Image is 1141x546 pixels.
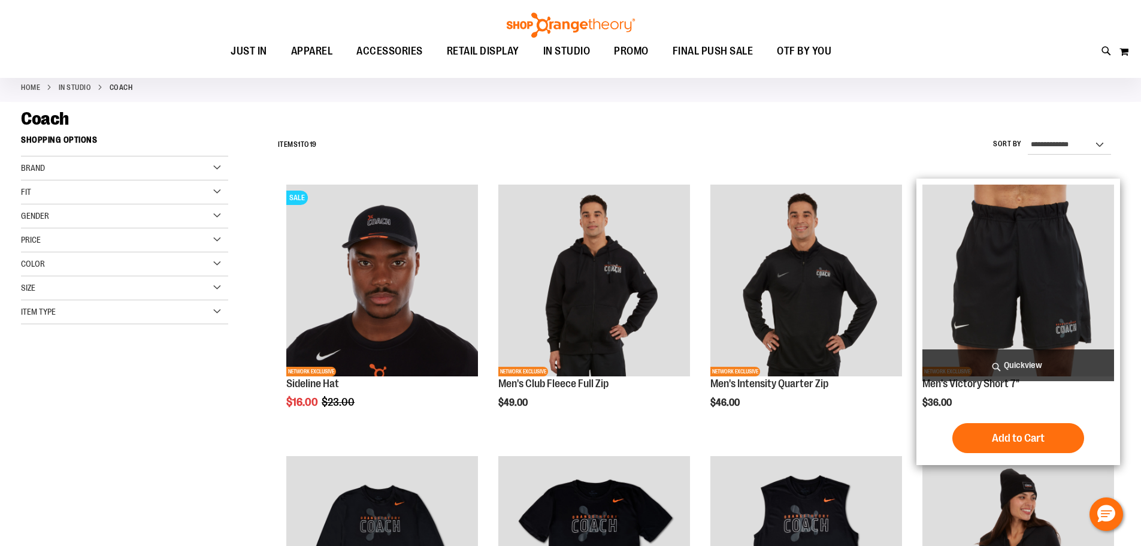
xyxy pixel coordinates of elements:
[922,397,954,408] span: $36.00
[498,397,529,408] span: $49.00
[543,38,591,65] span: IN STUDIO
[710,185,902,376] img: OTF Mens Coach FA23 Intensity Quarter Zip - Black primary image
[280,179,484,439] div: product
[710,397,742,408] span: $46.00
[21,307,56,316] span: Item Type
[21,283,35,292] span: Size
[21,108,69,129] span: Coach
[298,140,301,149] span: 1
[286,185,478,378] a: Sideline Hat primary imageSALENETWORK EXCLUSIVE
[310,140,317,149] span: 19
[710,378,828,390] a: Men's Intensity Quarter Zip
[21,82,40,93] a: Home
[1089,497,1123,531] button: Hello, have a question? Let’s chat.
[59,82,92,93] a: IN STUDIO
[922,185,1114,376] img: OTF Mens Coach FA23 Victory Short - Black primary image
[291,38,333,65] span: APPAREL
[322,396,356,408] span: $23.00
[279,38,345,65] a: APPAREL
[993,139,1022,149] label: Sort By
[602,38,661,65] a: PROMO
[710,185,902,378] a: OTF Mens Coach FA23 Intensity Quarter Zip - Black primary imageNETWORK EXCLUSIVE
[344,38,435,65] a: ACCESSORIES
[21,235,41,245] span: Price
[777,38,831,65] span: OTF BY YOU
[765,38,843,65] a: OTF BY YOU
[286,378,339,390] a: Sideline Hat
[219,38,279,65] a: JUST IN
[286,191,308,205] span: SALE
[286,367,336,376] span: NETWORK EXCLUSIVE
[110,82,133,93] strong: Coach
[278,135,317,154] h2: Items to
[922,185,1114,378] a: OTF Mens Coach FA23 Victory Short - Black primary imageNETWORK EXCLUSIVE
[992,432,1045,445] span: Add to Cart
[21,163,45,173] span: Brand
[492,179,696,439] div: product
[286,185,478,376] img: Sideline Hat primary image
[673,38,753,65] span: FINAL PUSH SALE
[531,38,603,65] a: IN STUDIO
[231,38,267,65] span: JUST IN
[21,259,45,269] span: Color
[435,38,531,65] a: RETAIL DISPLAY
[498,185,690,376] img: OTF Mens Coach FA23 Club Fleece Full Zip - Black primary image
[704,179,908,439] div: product
[661,38,765,65] a: FINAL PUSH SALE
[710,367,760,376] span: NETWORK EXCLUSIVE
[916,179,1120,465] div: product
[498,185,690,378] a: OTF Mens Coach FA23 Club Fleece Full Zip - Black primary imageNETWORK EXCLUSIVE
[21,187,31,197] span: Fit
[498,367,548,376] span: NETWORK EXCLUSIVE
[498,378,609,390] a: Men's Club Fleece Full Zip
[922,349,1114,381] a: Quickview
[614,38,649,65] span: PROMO
[922,378,1019,390] a: Men's Victory Short 7"
[505,13,637,38] img: Shop Orangetheory
[356,38,423,65] span: ACCESSORIES
[21,211,49,221] span: Gender
[447,38,519,65] span: RETAIL DISPLAY
[286,396,320,408] span: $16.00
[21,129,228,156] strong: Shopping Options
[952,423,1084,453] button: Add to Cart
